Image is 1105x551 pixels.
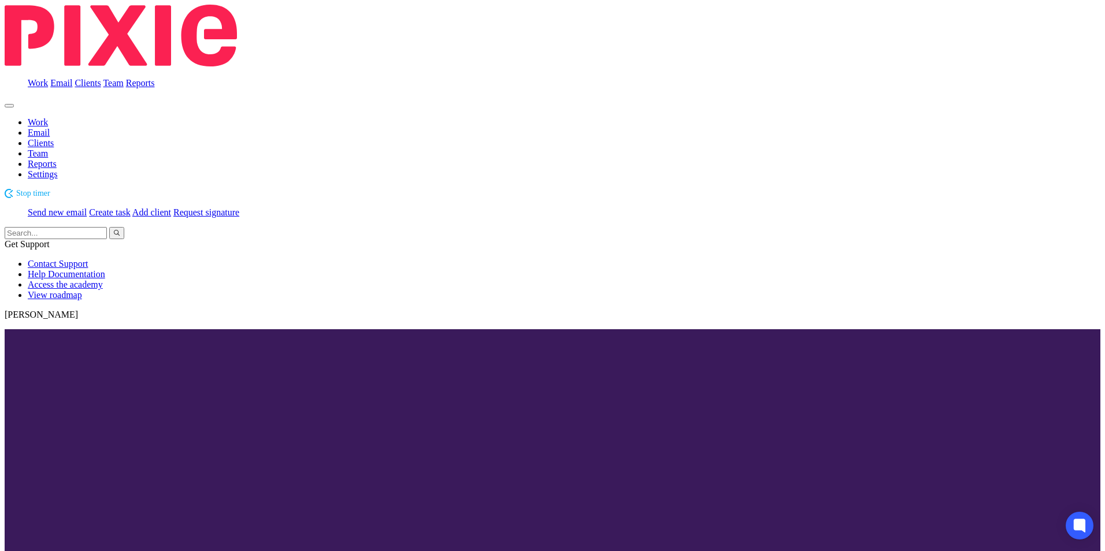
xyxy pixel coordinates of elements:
[16,189,50,198] span: Stop timer
[28,128,50,137] a: Email
[173,207,239,217] a: Request signature
[5,310,1100,320] p: [PERSON_NAME]
[28,117,48,127] a: Work
[28,78,48,88] a: Work
[5,227,107,239] input: Search
[109,227,124,239] button: Search
[28,259,88,269] a: Contact Support
[89,207,131,217] a: Create task
[126,78,155,88] a: Reports
[28,169,58,179] a: Settings
[50,78,72,88] a: Email
[5,189,1100,198] div: M&B - Monthly Bookkeeping
[28,280,103,289] a: Access the academy
[28,138,54,148] a: Clients
[28,269,105,279] a: Help Documentation
[28,207,87,217] a: Send new email
[132,207,171,217] a: Add client
[103,78,123,88] a: Team
[28,290,82,300] a: View roadmap
[5,239,50,249] span: Get Support
[75,78,101,88] a: Clients
[28,159,57,169] a: Reports
[28,148,48,158] a: Team
[5,5,237,66] img: Pixie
